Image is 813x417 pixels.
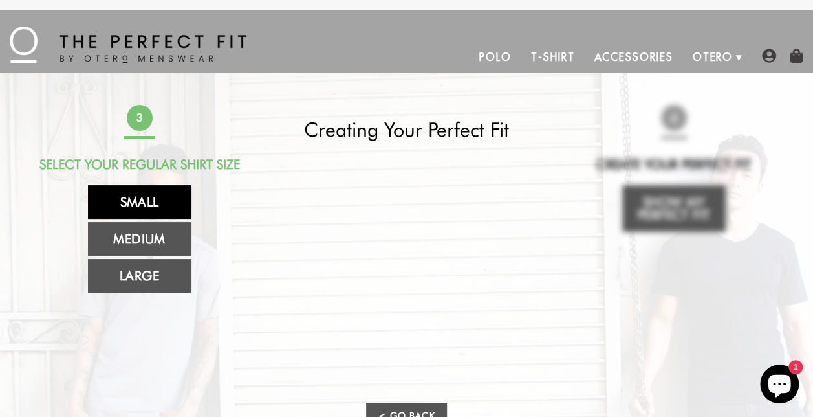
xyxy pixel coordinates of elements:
[470,41,521,73] a: Polo
[762,49,776,63] img: user-account-icon.png
[10,27,246,63] img: The Perfect Fit - by Otero Menswear - Logo
[682,41,743,73] a: Otero
[789,49,803,63] img: shopping-bag-icon.png
[126,105,153,131] span: 3
[25,157,254,172] h2: Select Your Regular Shirt Size
[521,41,584,73] a: T-Shirt
[88,222,191,256] a: Medium
[756,365,803,407] inbox-online-store-chat: Shopify online store chat
[584,41,682,73] a: Accessories
[88,259,191,293] a: Large
[292,118,521,141] h2: Creating Your Perfect Fit
[88,185,191,219] a: Small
